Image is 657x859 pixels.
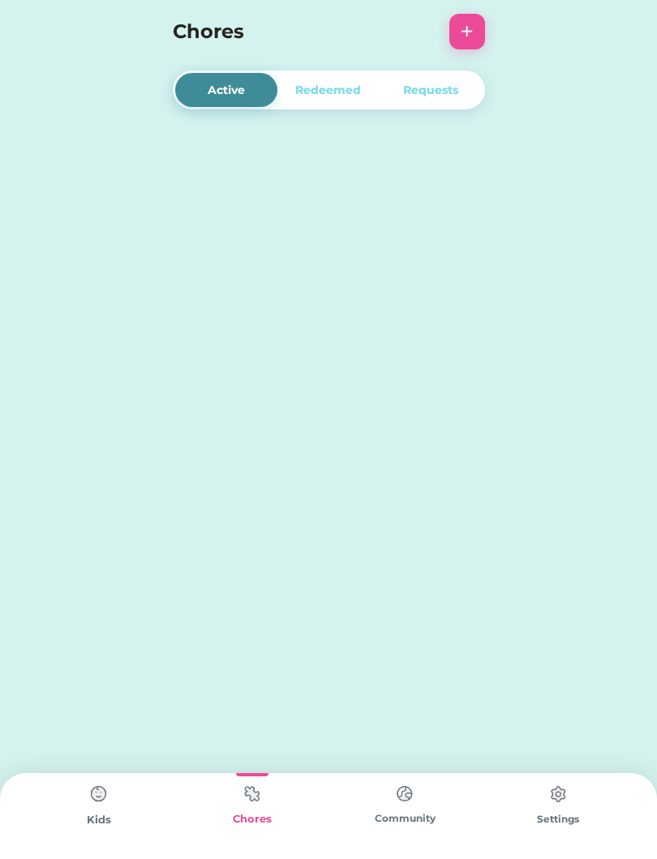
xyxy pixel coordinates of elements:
[236,778,268,810] img: type%3Dchores%2C%20state%3Ddefault.svg
[542,778,574,810] img: type%3Dchores%2C%20state%3Ddefault.svg
[295,82,361,99] div: Redeemed
[23,812,176,828] div: Kids
[208,82,245,99] div: Active
[176,811,329,827] div: Chores
[389,778,421,810] img: type%3Dchores%2C%20state%3Ddefault.svg
[449,14,485,49] button: +
[328,811,482,826] div: Community
[83,778,115,810] img: type%3Dchores%2C%20state%3Ddefault.svg
[482,812,635,827] div: Settings
[173,17,441,46] h4: Chores
[403,82,458,99] div: Requests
